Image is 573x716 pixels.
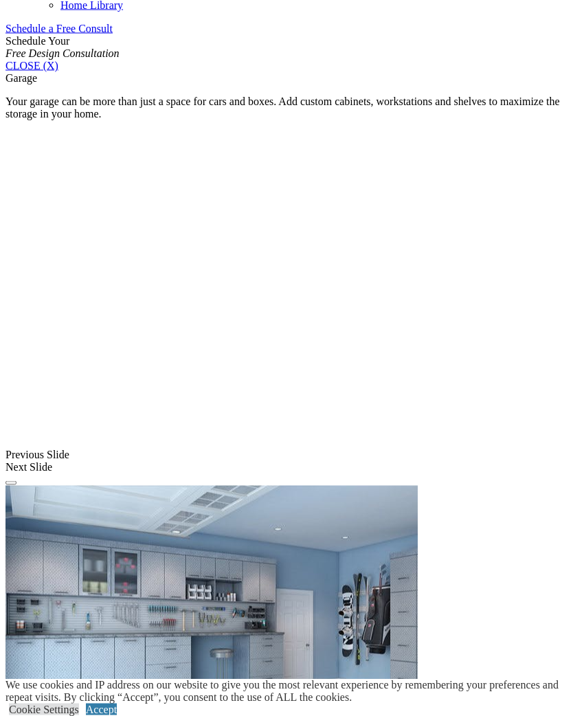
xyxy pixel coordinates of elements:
span: Garage [5,72,37,84]
em: Free Design Consultation [5,47,120,59]
a: CLOSE (X) [5,60,58,71]
p: Your garage can be more than just a space for cars and boxes. Add custom cabinets, workstations a... [5,96,568,120]
a: Accept [86,704,117,715]
button: Click here to pause slide show [5,481,16,485]
span: Schedule Your [5,35,120,59]
a: Cookie Settings [9,704,79,715]
a: Schedule a Free Consult (opens a dropdown menu) [5,23,113,34]
div: Previous Slide [5,449,568,461]
div: Next Slide [5,461,568,473]
div: We use cookies and IP address on our website to give you the most relevant experience by remember... [5,679,573,704]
